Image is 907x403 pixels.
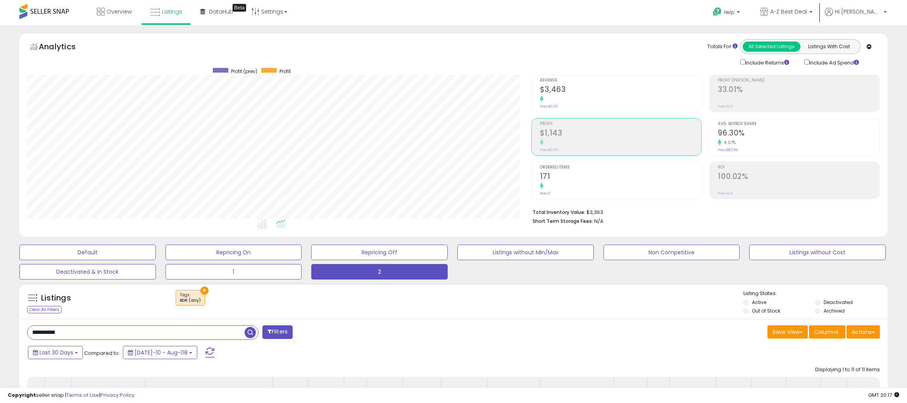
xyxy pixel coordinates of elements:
h2: 96.30% [718,129,879,139]
div: Clear All Filters [27,306,62,313]
span: 2025-09-8 20:17 GMT [868,391,899,399]
label: Archived [824,307,845,314]
span: Help [724,9,735,16]
span: A-Z Best Deal [770,8,807,16]
small: Prev: 88.29% [718,148,738,152]
h2: $1,143 [540,129,702,139]
small: Prev: 0 [540,191,551,196]
button: 1 [166,264,302,280]
button: Repricing Off [311,245,448,260]
span: Profit [279,68,291,75]
small: Prev: N/A [718,191,733,196]
div: Totals For [707,43,738,50]
div: BDR (any) [180,298,201,303]
button: [DATE]-10 - Aug-08 [123,346,197,359]
span: Hi [PERSON_NAME] [835,8,881,16]
li: $3,363 [533,207,874,216]
i: Get Help [712,7,722,17]
div: Displaying 1 to 11 of 11 items [815,366,880,373]
span: Tags : [180,292,201,304]
p: Listing States: [743,290,888,297]
button: Last 30 Days [28,346,83,359]
h2: 33.01% [718,85,879,96]
span: Avg. Buybox Share [718,122,879,126]
strong: Copyright [8,391,36,399]
label: Active [752,299,766,306]
button: 2 [311,264,448,280]
label: Out of Stock [752,307,780,314]
h2: 100.02% [718,172,879,182]
span: N/A [594,217,604,225]
div: Tooltip anchor [233,4,246,12]
div: Include Ad Spend [798,58,871,67]
button: All Selected Listings [743,42,800,52]
small: 9.07% [721,140,736,146]
button: × [200,287,209,295]
b: Short Term Storage Fees: [533,218,593,224]
button: Filters [262,325,293,339]
a: Help [707,1,748,25]
h2: 171 [540,172,702,182]
span: Compared to: [84,349,120,357]
a: Hi [PERSON_NAME] [825,8,887,25]
button: Default [19,245,156,260]
h5: Listings [41,293,71,304]
span: Revenue [540,78,702,83]
small: Prev: N/A [718,104,733,109]
button: Deactivated & In Stock [19,264,156,280]
div: Include Returns [735,58,798,67]
div: seller snap | | [8,392,134,399]
h2: $3,463 [540,85,702,96]
button: Listings without Min/Max [457,245,594,260]
button: Non Competitive [604,245,740,260]
span: Listings [162,8,182,16]
b: Total Inventory Value: [533,209,585,215]
span: ROI [718,165,879,170]
button: Repricing On [166,245,302,260]
span: Last 30 Days [40,349,73,356]
span: Ordered Items [540,165,702,170]
label: Deactivated [824,299,853,306]
span: [DATE]-10 - Aug-08 [134,349,188,356]
span: Overview [107,8,132,16]
h5: Analytics [39,41,91,54]
a: Terms of Use [66,391,99,399]
span: DataHub [209,8,233,16]
button: Columns [809,325,845,339]
a: Privacy Policy [100,391,134,399]
button: Actions [847,325,880,339]
button: Listings With Cost [800,42,858,52]
span: Profit (prev) [231,68,257,75]
span: Profit [540,122,702,126]
span: Columns [814,328,838,336]
span: Profit [PERSON_NAME] [718,78,879,83]
small: Prev: $0.00 [540,104,558,109]
small: Prev: $0.00 [540,148,558,152]
button: Listings without Cost [749,245,886,260]
button: Save View [767,325,808,339]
